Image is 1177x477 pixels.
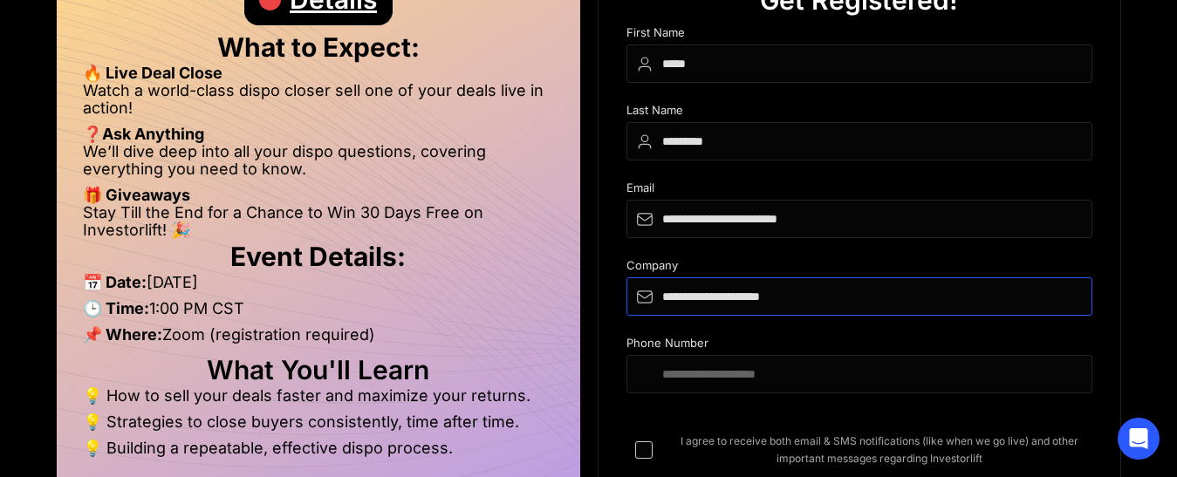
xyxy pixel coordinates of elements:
[83,143,554,187] li: We’ll dive deep into all your dispo questions, covering everything you need to know.
[83,125,204,143] strong: ❓Ask Anything
[83,299,149,317] strong: 🕒 Time:
[83,82,554,126] li: Watch a world-class dispo closer sell one of your deals live in action!
[83,186,190,204] strong: 🎁 Giveaways
[83,325,162,344] strong: 📌 Where:
[83,387,554,413] li: 💡 How to sell your deals faster and maximize your returns.
[83,273,147,291] strong: 📅 Date:
[83,413,554,440] li: 💡 Strategies to close buyers consistently, time after time.
[217,31,420,63] strong: What to Expect:
[1118,418,1160,460] div: Open Intercom Messenger
[626,104,1092,122] div: Last Name
[626,337,1092,355] div: Phone Number
[626,181,1092,200] div: Email
[83,326,554,352] li: Zoom (registration required)
[626,26,1092,44] div: First Name
[83,361,554,378] h2: What You'll Learn
[83,274,554,300] li: [DATE]
[626,259,1092,277] div: Company
[667,433,1092,467] span: I agree to receive both email & SMS notifications (like when we go live) and other important mess...
[83,204,554,239] li: Stay Till the End for a Chance to Win 30 Days Free on Investorlift! 🎉
[83,64,222,82] strong: 🔥 Live Deal Close
[83,300,554,326] li: 1:00 PM CST
[230,241,406,272] strong: Event Details:
[83,440,554,457] li: 💡 Building a repeatable, effective dispo process.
